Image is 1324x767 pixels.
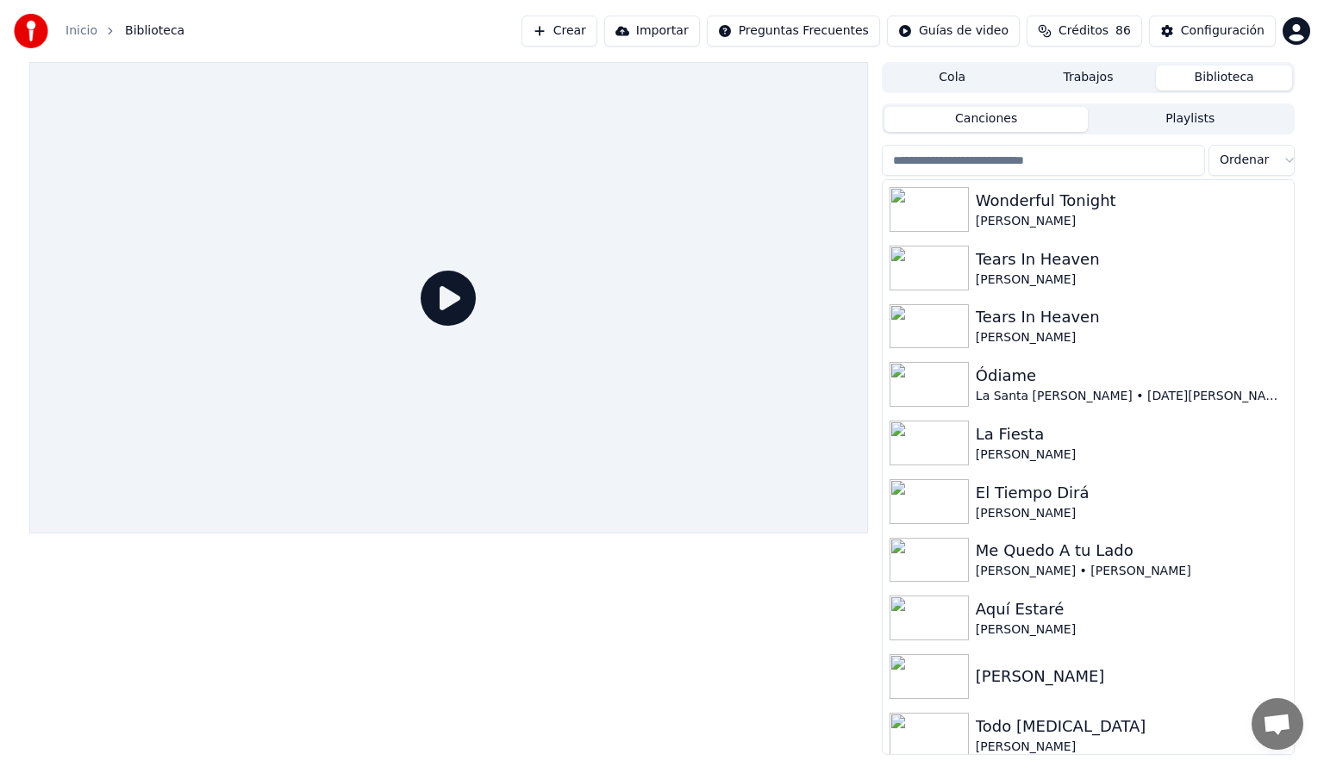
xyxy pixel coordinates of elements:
div: La Fiesta [976,422,1287,446]
img: youka [14,14,48,48]
div: Wonderful Tonight [976,189,1287,213]
button: Configuración [1149,16,1276,47]
div: [PERSON_NAME] • [PERSON_NAME] [976,563,1287,580]
span: Ordenar [1220,152,1269,169]
div: [PERSON_NAME] [976,446,1287,464]
div: [PERSON_NAME] [976,505,1287,522]
button: Crear [521,16,597,47]
button: Playlists [1088,107,1292,132]
button: Importar [604,16,700,47]
div: [PERSON_NAME] [976,271,1287,289]
div: Tears In Heaven [976,305,1287,329]
button: Cola [884,65,1021,90]
div: Todo [MEDICAL_DATA] [976,714,1287,739]
div: [PERSON_NAME] [976,621,1287,639]
button: Trabajos [1021,65,1157,90]
button: Biblioteca [1156,65,1292,90]
span: 86 [1115,22,1131,40]
button: Créditos86 [1027,16,1142,47]
div: Me Quedo A tu Lado [976,539,1287,563]
div: Tears In Heaven [976,247,1287,271]
nav: breadcrumb [66,22,184,40]
a: Inicio [66,22,97,40]
div: Ódiame [976,364,1287,388]
button: Canciones [884,107,1089,132]
span: Créditos [1059,22,1109,40]
div: [PERSON_NAME] [976,329,1287,346]
button: Preguntas Frecuentes [707,16,880,47]
div: [PERSON_NAME] [976,213,1287,230]
div: [PERSON_NAME] [976,739,1287,756]
button: Guías de video [887,16,1020,47]
a: Chat abierto [1252,698,1303,750]
div: Aquí Estaré [976,597,1287,621]
div: Configuración [1181,22,1265,40]
div: El Tiempo Dirá [976,481,1287,505]
div: La Santa [PERSON_NAME] • [DATE][PERSON_NAME] [976,388,1287,405]
div: [PERSON_NAME] [976,664,1287,689]
span: Biblioteca [125,22,184,40]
